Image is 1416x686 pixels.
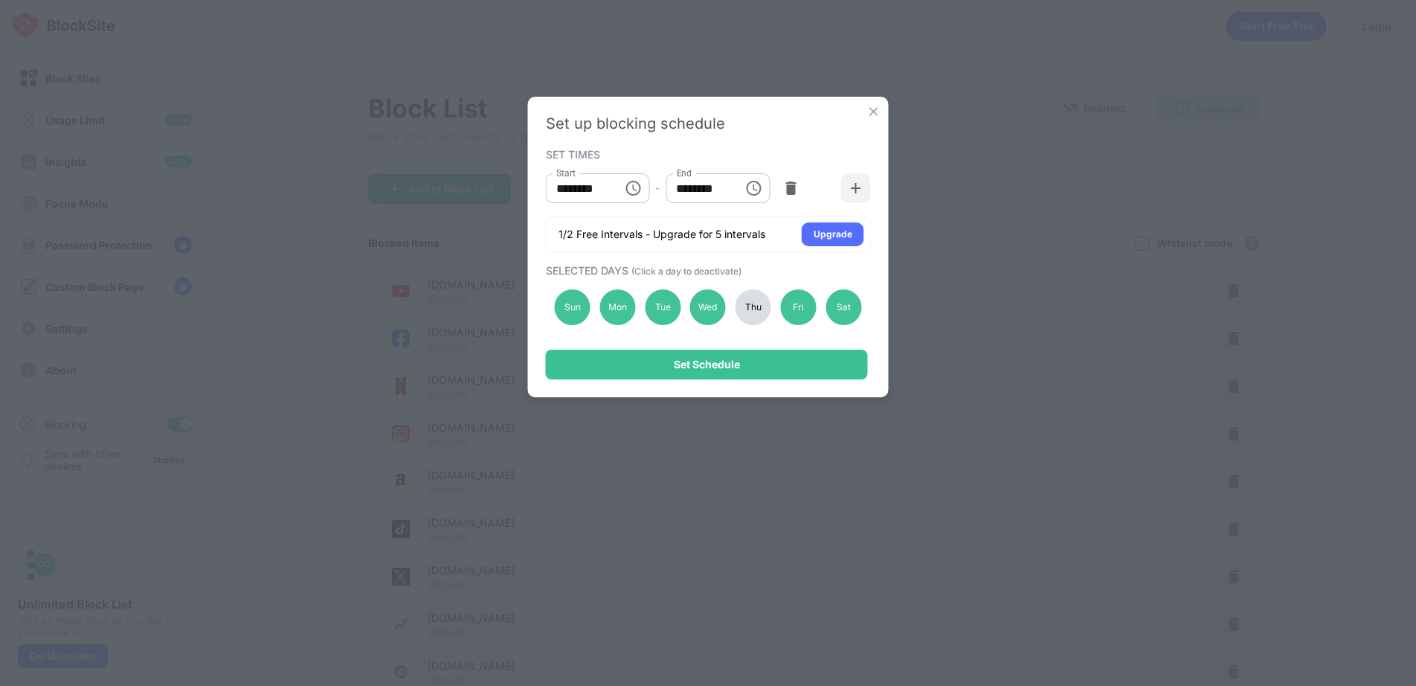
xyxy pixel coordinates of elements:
button: Choose time, selected time is 9:00 AM [618,173,648,203]
div: Sat [826,289,861,325]
div: Thu [736,289,771,325]
span: (Click a day to deactivate) [631,266,741,277]
div: Mon [599,289,635,325]
img: x-button.svg [866,104,881,119]
div: Upgrade [814,227,852,242]
div: Tue [645,289,680,325]
button: Choose time, selected time is 11:00 PM [738,173,768,203]
div: - [655,180,660,196]
label: End [676,167,692,179]
div: Fri [781,289,817,325]
div: 1/2 Free Intervals - Upgrade for 5 intervals [559,227,765,242]
label: Start [556,167,576,179]
div: Set Schedule [674,359,740,371]
div: Sun [555,289,590,325]
div: Set up blocking schedule [546,115,871,132]
div: SET TIMES [546,148,867,160]
div: Wed [690,289,726,325]
div: SELECTED DAYS [546,264,867,277]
